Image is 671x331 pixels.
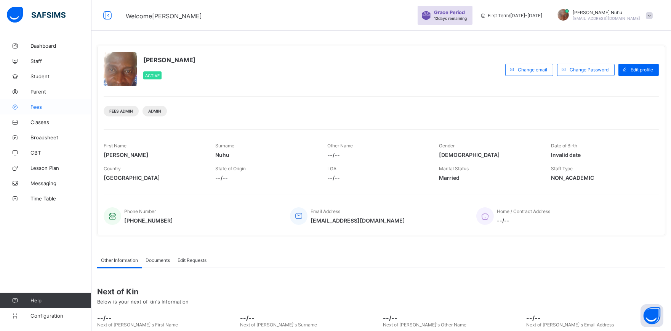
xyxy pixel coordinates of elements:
[497,208,550,214] span: Home / Contract Address
[240,322,317,328] span: Next of [PERSON_NAME]'s Surname
[439,152,539,158] span: [DEMOGRAPHIC_DATA]
[434,16,467,21] span: 12 days remaining
[104,166,121,171] span: Country
[240,314,379,322] span: --/--
[570,67,609,73] span: Change Password
[518,67,547,73] span: Change email
[104,152,204,158] span: [PERSON_NAME]
[215,166,246,171] span: State of Origin
[573,10,640,15] span: [PERSON_NAME] Nuhu
[550,9,657,22] div: BenedictNuhu
[30,43,91,49] span: Dashboard
[7,7,66,23] img: safsims
[551,174,651,181] span: NON_ACADEMIC
[148,109,161,113] span: Admin
[104,143,127,149] span: First Name
[311,208,340,214] span: Email Address
[215,174,315,181] span: --/--
[551,152,651,158] span: Invalid date
[30,134,91,140] span: Broadsheet
[30,195,91,202] span: Time Table
[126,12,202,20] span: Welcome [PERSON_NAME]
[526,322,614,328] span: Next of [PERSON_NAME]'s Email Address
[97,322,178,328] span: Next of [PERSON_NAME]'s First Name
[145,73,160,78] span: Active
[215,143,234,149] span: Surname
[146,257,170,263] span: Documents
[439,166,469,171] span: Marital Status
[641,304,663,327] button: Open asap
[30,89,91,95] span: Parent
[30,297,91,304] span: Help
[327,166,336,171] span: LGA
[97,299,189,305] span: Below is your next of kin's Information
[97,287,665,296] span: Next of Kin
[526,314,665,322] span: --/--
[30,104,91,110] span: Fees
[30,313,91,319] span: Configuration
[30,180,91,186] span: Messaging
[383,314,522,322] span: --/--
[124,217,173,224] span: [PHONE_NUMBER]
[30,73,91,79] span: Student
[101,257,138,263] span: Other Information
[30,58,91,64] span: Staff
[434,10,465,15] span: Grace Period
[97,314,236,322] span: --/--
[178,257,207,263] span: Edit Requests
[421,11,431,20] img: sticker-purple.71386a28dfed39d6af7621340158ba97.svg
[143,56,196,64] span: [PERSON_NAME]
[311,217,405,224] span: [EMAIL_ADDRESS][DOMAIN_NAME]
[573,16,640,21] span: [EMAIL_ADDRESS][DOMAIN_NAME]
[327,143,353,149] span: Other Name
[631,67,653,73] span: Edit profile
[480,13,542,18] span: session/term information
[551,143,578,149] span: Date of Birth
[215,152,315,158] span: Nuhu
[30,165,91,171] span: Lesson Plan
[109,109,133,113] span: Fees Admin
[104,174,204,181] span: [GEOGRAPHIC_DATA]
[30,150,91,156] span: CBT
[327,152,428,158] span: --/--
[327,174,428,181] span: --/--
[383,322,467,328] span: Next of [PERSON_NAME]'s Other Name
[439,143,455,149] span: Gender
[551,166,573,171] span: Staff Type
[124,208,156,214] span: Phone Number
[497,217,550,224] span: --/--
[439,174,539,181] span: Married
[30,119,91,125] span: Classes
